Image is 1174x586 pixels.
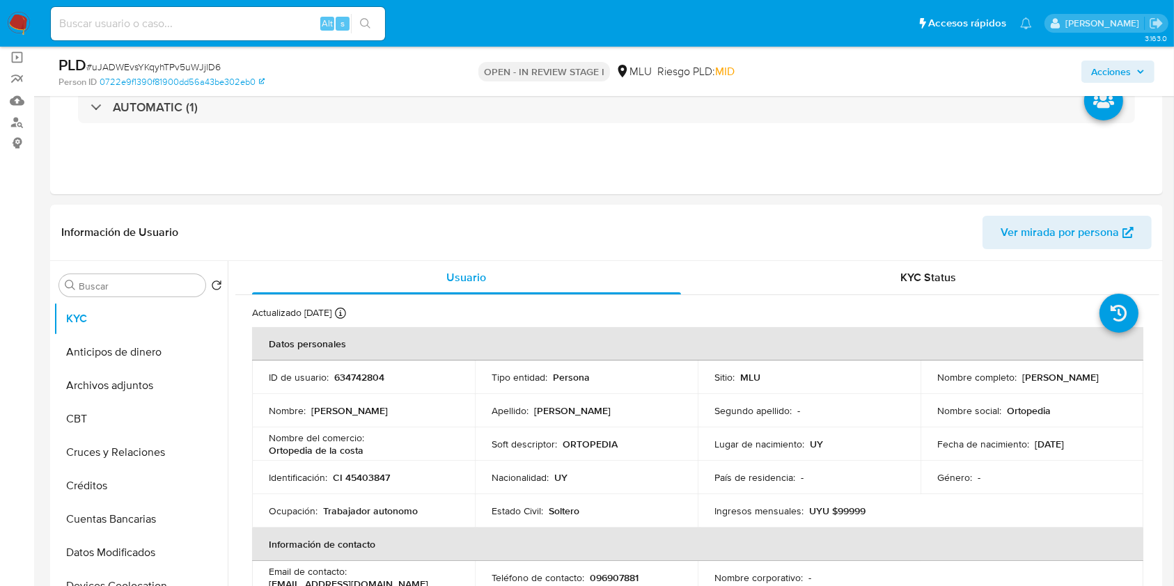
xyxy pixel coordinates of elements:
div: AUTOMATIC (1) [78,91,1135,123]
p: 096907881 [590,571,639,584]
span: KYC Status [900,269,956,285]
span: s [341,17,345,30]
p: Soltero [549,505,579,517]
button: search-icon [351,14,379,33]
th: Información de contacto [252,528,1143,561]
p: Fecha de nacimiento : [937,438,1029,450]
p: [PERSON_NAME] [311,404,388,417]
p: Estado Civil : [492,505,543,517]
p: Tipo entidad : [492,371,547,383]
button: Créditos [54,469,228,502]
p: - [797,404,800,417]
button: Volver al orden por defecto [211,280,222,295]
span: Acciones [1091,61,1131,83]
p: - [808,571,811,584]
p: - [801,471,804,484]
p: ORTOPEDIA [563,438,618,450]
a: 0722e9f1390f81900dd56a43be302eb0 [100,76,265,88]
p: Nombre del comercio : [269,431,364,444]
button: Cruces y Relaciones [54,436,228,469]
p: [PERSON_NAME] [1022,371,1099,383]
button: CBT [54,402,228,436]
p: Ocupación : [269,505,318,517]
a: Notificaciones [1020,17,1032,29]
span: Ver mirada por persona [1001,216,1119,249]
p: UY [554,471,568,484]
b: Person ID [58,76,97,88]
p: País de residencia : [714,471,795,484]
p: Ortopedia [1007,404,1051,417]
p: Actualizado [DATE] [252,306,331,319]
p: Ingresos mensuales : [714,505,804,517]
h3: AUTOMATIC (1) [113,100,198,115]
b: PLD [58,54,86,76]
span: Riesgo PLD: [657,64,735,79]
p: [PERSON_NAME] [534,404,611,417]
p: Nombre : [269,404,306,417]
p: 634742804 [334,371,384,383]
input: Buscar usuario o caso... [51,15,385,33]
p: - [978,471,980,484]
p: Teléfono de contacto : [492,571,584,584]
button: Ver mirada por persona [983,216,1152,249]
p: Trabajador autonomo [323,505,418,517]
p: ximena.felix@mercadolibre.com [1065,17,1144,30]
p: Nombre completo : [937,371,1017,383]
p: Apellido : [492,404,529,417]
p: [DATE] [1035,438,1064,450]
p: Segundo apellido : [714,404,792,417]
span: 3.163.0 [1145,33,1167,44]
p: Género : [937,471,972,484]
p: Lugar de nacimiento : [714,438,804,450]
button: KYC [54,302,228,335]
p: Sitio : [714,371,735,383]
h1: Información de Usuario [61,225,178,239]
span: Alt [322,17,333,30]
span: MID [715,63,735,79]
button: Acciones [1081,61,1155,83]
p: UY [810,438,823,450]
p: Soft descriptor : [492,438,557,450]
p: Nombre corporativo : [714,571,803,584]
span: # uJADWEvsYKqyhTPv5uWJjlD6 [86,60,221,74]
p: CI 45403847 [333,471,390,484]
span: Usuario [446,269,486,285]
button: Buscar [65,280,76,291]
button: Anticipos de dinero [54,335,228,369]
th: Datos personales [252,327,1143,361]
span: Accesos rápidos [928,16,1006,31]
p: MLU [740,371,760,383]
p: ID de usuario : [269,371,329,383]
p: Persona [553,371,590,383]
p: OPEN - IN REVIEW STAGE I [478,62,610,81]
div: MLU [616,64,652,79]
button: Datos Modificados [54,536,228,569]
p: Identificación : [269,471,327,484]
p: Nacionalidad : [492,471,549,484]
p: Ortopedia de la costa [269,444,363,457]
button: Archivos adjuntos [54,369,228,402]
input: Buscar [79,280,200,292]
p: Email de contacto : [269,565,347,578]
a: Salir [1149,16,1164,31]
button: Cuentas Bancarias [54,502,228,536]
p: Nombre social : [937,404,1001,417]
p: UYU $99999 [809,505,866,517]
